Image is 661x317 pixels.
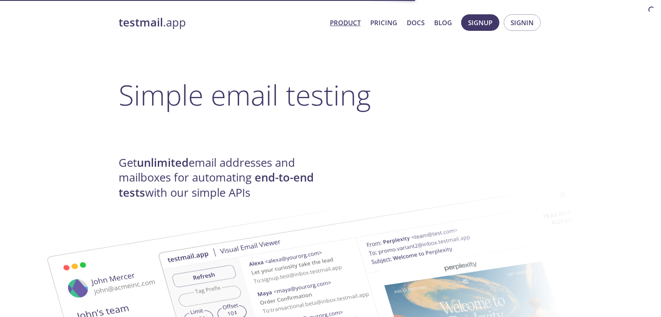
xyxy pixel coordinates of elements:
a: testmail.app [119,15,323,30]
h4: Get email addresses and mailboxes for automating with our simple APIs [119,155,331,200]
a: Pricing [370,17,397,28]
button: Signup [461,14,499,31]
a: Product [330,17,361,28]
h1: Simple email testing [119,78,543,112]
strong: unlimited [137,155,189,170]
a: Docs [407,17,425,28]
span: Signup [468,17,492,28]
strong: end-to-end tests [119,170,314,200]
span: Signin [511,17,534,28]
strong: testmail [119,15,163,30]
a: Blog [434,17,452,28]
button: Signin [504,14,541,31]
